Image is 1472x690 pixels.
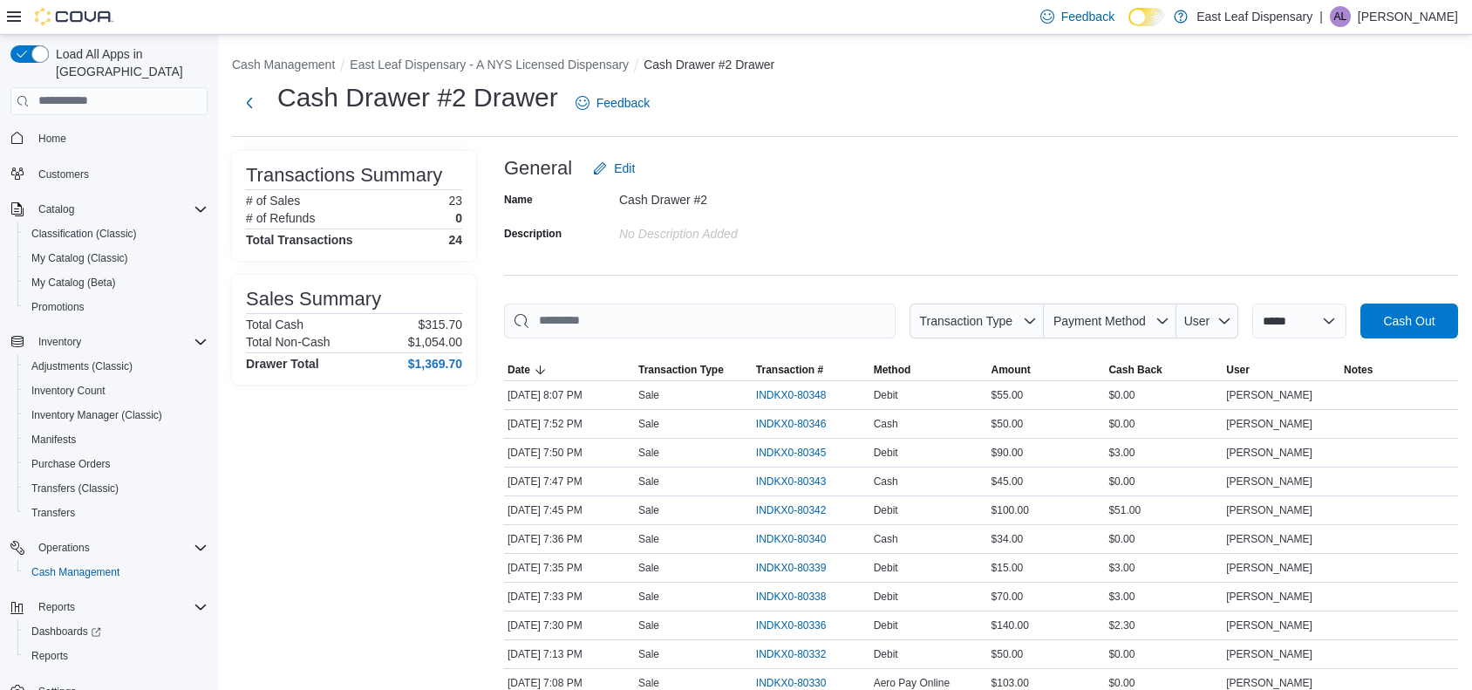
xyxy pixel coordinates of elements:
span: Promotions [24,297,208,318]
span: $50.00 [992,647,1024,661]
button: Method [870,359,988,380]
button: Edit [586,151,642,186]
span: $45.00 [992,475,1024,488]
button: User [1223,359,1340,380]
div: $3.00 [1105,442,1223,463]
p: Sale [638,561,659,575]
div: $0.00 [1105,529,1223,550]
p: Sale [638,475,659,488]
span: Customers [38,167,89,181]
h4: 24 [448,233,462,247]
button: Customers [3,161,215,187]
span: Transaction Type [919,314,1012,328]
span: Transfers [31,506,75,520]
span: Operations [31,537,208,558]
button: Payment Method [1044,304,1176,338]
span: Dark Mode [1128,26,1129,27]
button: Reports [17,644,215,668]
div: [DATE] 7:52 PM [504,413,635,434]
span: [PERSON_NAME] [1226,676,1312,690]
div: [DATE] 7:35 PM [504,557,635,578]
button: Transaction # [753,359,870,380]
button: Transaction Type [910,304,1044,338]
button: Cash Drawer #2 Drawer [644,58,774,72]
button: Catalog [31,199,81,220]
button: Transfers [17,501,215,525]
button: Home [3,126,215,151]
span: Method [874,363,911,377]
span: Notes [1344,363,1373,377]
span: User [1184,314,1210,328]
h4: Drawer Total [246,357,319,371]
span: Debit [874,647,898,661]
span: $70.00 [992,590,1024,604]
span: My Catalog (Beta) [24,272,208,293]
span: $103.00 [992,676,1029,690]
a: Customers [31,164,96,185]
span: INDKX0-80342 [756,503,827,517]
button: Classification (Classic) [17,222,215,246]
span: Reports [31,597,208,618]
span: Manifests [31,433,76,447]
span: Payment Method [1053,314,1146,328]
button: Reports [3,595,215,619]
span: $100.00 [992,503,1029,517]
span: $50.00 [992,417,1024,431]
span: Manifests [24,429,208,450]
span: Inventory [31,331,208,352]
span: Classification (Classic) [24,223,208,244]
span: Debit [874,388,898,402]
span: INDKX0-80346 [756,417,827,431]
button: Transfers (Classic) [17,476,215,501]
span: Cash Out [1383,312,1435,330]
button: Notes [1340,359,1458,380]
span: Adjustments (Classic) [24,356,208,377]
span: Date [508,363,530,377]
a: Dashboards [24,621,108,642]
p: [PERSON_NAME] [1358,6,1458,27]
p: Sale [638,590,659,604]
a: Inventory Count [24,380,112,401]
span: Cash Management [24,562,208,583]
a: Transfers [24,502,82,523]
button: Cash Back [1105,359,1223,380]
span: [PERSON_NAME] [1226,647,1312,661]
span: [PERSON_NAME] [1226,532,1312,546]
button: Promotions [17,295,215,319]
button: Amount [988,359,1106,380]
span: Catalog [31,199,208,220]
h6: # of Refunds [246,211,315,225]
button: Inventory [31,331,88,352]
span: Reports [24,646,208,666]
img: Cova [35,8,113,25]
div: [DATE] 7:50 PM [504,442,635,463]
button: Operations [3,536,215,560]
button: INDKX0-80343 [756,471,844,492]
span: Edit [614,160,635,177]
div: [DATE] 7:13 PM [504,644,635,665]
button: INDKX0-80339 [756,557,844,578]
span: INDKX0-80336 [756,618,827,632]
span: Customers [31,163,208,185]
span: Transfers [24,502,208,523]
span: Purchase Orders [31,457,111,471]
span: INDKX0-80330 [756,676,827,690]
p: Sale [638,417,659,431]
button: INDKX0-80340 [756,529,844,550]
span: Feedback [596,94,650,112]
span: [PERSON_NAME] [1226,446,1312,460]
span: $34.00 [992,532,1024,546]
h4: $1,369.70 [408,357,462,371]
span: Catalog [38,202,74,216]
span: My Catalog (Classic) [24,248,208,269]
button: INDKX0-80348 [756,385,844,406]
div: $3.00 [1105,557,1223,578]
span: Purchase Orders [24,454,208,475]
button: Operations [31,537,97,558]
a: Classification (Classic) [24,223,144,244]
span: Debit [874,561,898,575]
p: Sale [638,647,659,661]
a: Inventory Manager (Classic) [24,405,169,426]
span: Inventory Manager (Classic) [24,405,208,426]
span: Debit [874,446,898,460]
